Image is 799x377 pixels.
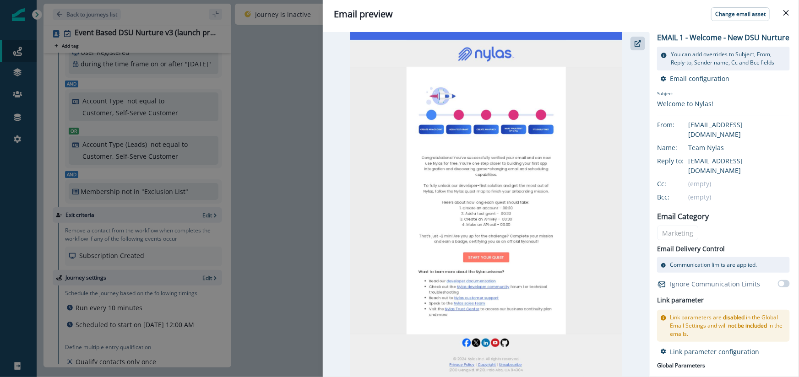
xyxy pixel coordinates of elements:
span: disabled [723,313,745,321]
p: Email Category [657,211,709,222]
div: Reply to: [657,156,703,166]
p: Link parameters are in the Global Email Settings and will in the emails. [670,313,786,338]
p: Link parameter configuration [670,347,759,356]
span: not be included [728,322,767,329]
div: Name: [657,143,703,152]
div: [EMAIL_ADDRESS][DOMAIN_NAME] [688,120,790,139]
div: Team Nylas [688,143,790,152]
button: Close [779,5,794,20]
p: Communication limits are applied. [670,261,757,269]
p: Global Parameters [657,360,705,370]
div: Email preview [334,7,788,21]
div: Bcc: [657,192,703,202]
p: Email configuration [670,74,729,83]
img: email asset unavailable [350,32,623,377]
div: [EMAIL_ADDRESS][DOMAIN_NAME] [688,156,790,175]
p: EMAIL 1 - Welcome - New DSU Nurture [657,32,789,43]
button: Change email asset [711,7,770,21]
div: Cc: [657,179,703,188]
button: Email configuration [661,74,729,83]
p: Change email asset [715,11,766,17]
h2: Link parameter [657,295,704,306]
p: Ignore Communication Limits [670,279,760,289]
p: You can add overrides to Subject, From, Reply-to, Sender name, Cc and Bcc fields [671,50,786,67]
div: Welcome to Nylas! [657,99,713,108]
div: (empty) [688,192,790,202]
div: From: [657,120,703,129]
button: Link parameter configuration [661,347,759,356]
p: Subject [657,90,713,99]
p: Email Delivery Control [657,244,725,253]
div: (empty) [688,179,790,188]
